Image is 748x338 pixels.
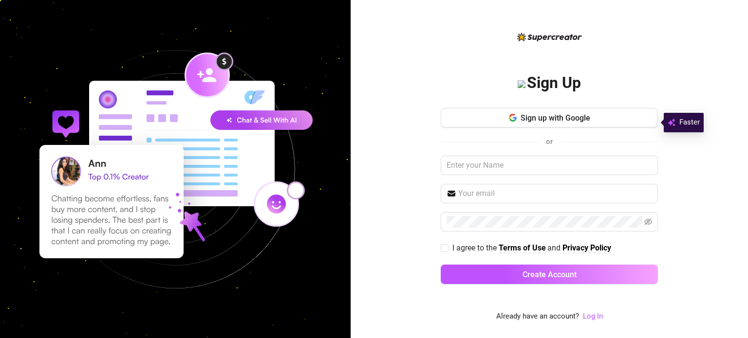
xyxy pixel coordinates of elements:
img: logo-BBDzfeDw.svg [517,33,582,41]
img: signup-background-D0MIrEPF.svg [7,1,344,338]
span: Faster [679,117,700,128]
img: svg%3e [668,117,675,128]
input: Your email [458,188,652,199]
a: Log In [583,312,603,320]
img: bow.png [518,80,525,88]
input: Enter your Name [441,156,658,175]
span: Already have an account? [496,311,579,322]
a: Terms of Use [499,243,546,253]
strong: Terms of Use [499,243,546,252]
span: Create Account [523,270,577,279]
a: Privacy Policy [562,243,611,253]
span: I agree to the [452,243,499,252]
button: Create Account [441,265,658,284]
button: Sign up with Google [441,108,658,127]
strong: Privacy Policy [562,243,611,252]
h2: Sign Up [518,73,581,93]
span: Sign up with Google [521,113,590,123]
span: or [546,137,553,146]
span: eye-invisible [644,218,652,226]
span: and [547,243,562,252]
a: Log In [583,311,603,322]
